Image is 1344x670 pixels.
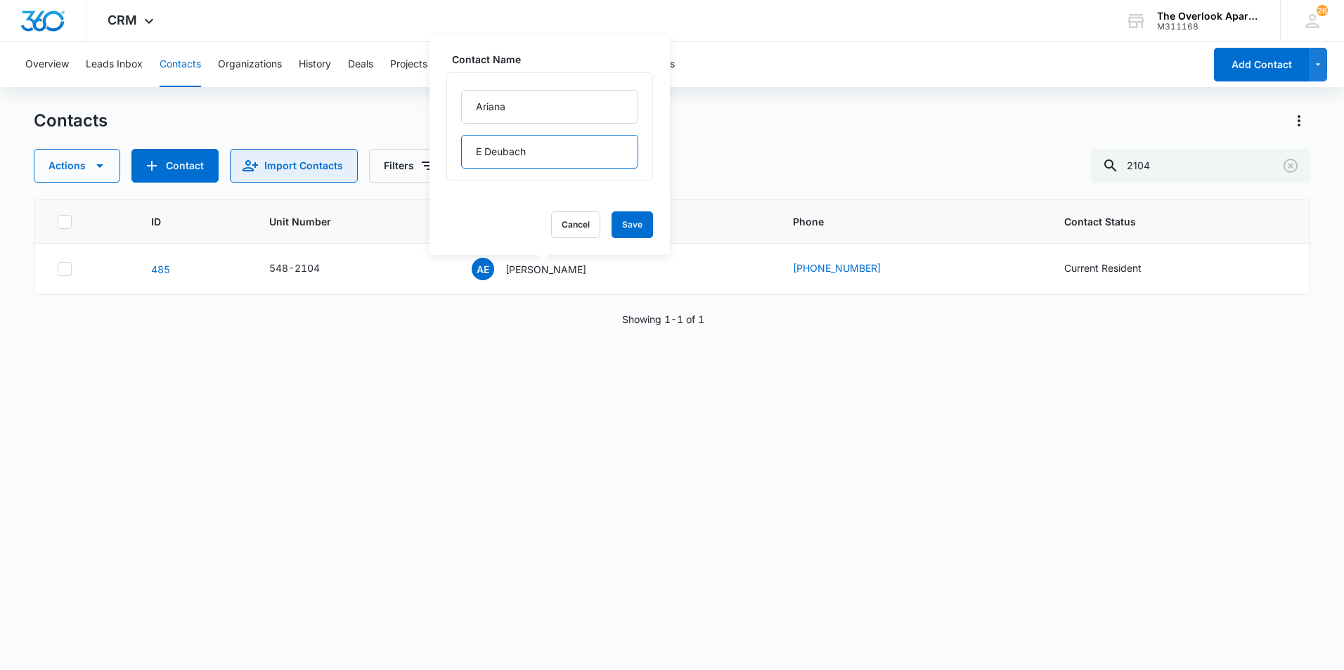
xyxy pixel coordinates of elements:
button: Actions [34,149,120,183]
input: First Name [461,90,638,124]
h1: Contacts [34,110,108,131]
span: ID [151,214,215,229]
div: account name [1157,11,1260,22]
p: Showing 1-1 of 1 [622,312,704,327]
div: account id [1157,22,1260,32]
button: Filters [369,149,448,183]
button: Contacts [160,42,201,87]
p: [PERSON_NAME] [505,262,586,277]
div: Unit Number - 548-2104 - Select to Edit Field [269,261,345,277]
div: notifications count [1317,5,1328,16]
div: Contact Status - Current Resident - Select to Edit Field [1064,261,1167,277]
button: Projects [390,42,427,87]
button: Clear [1279,155,1302,177]
div: Current Resident [1064,261,1142,275]
button: Organizations [218,42,282,87]
label: Contact Name [452,52,659,67]
button: Cancel [551,211,600,238]
div: Phone - (970) 732-7330 - Select to Edit Field [793,261,906,277]
button: Actions [1288,110,1310,132]
div: Contact Name - Ariana E Deubach - Select to Edit Field [472,258,612,280]
button: Add Contact [131,149,219,183]
span: 26 [1317,5,1328,16]
button: Add Contact [1214,48,1309,81]
input: Search Contacts [1091,149,1310,183]
span: AE [472,258,494,280]
button: Save [612,211,653,238]
span: CRM [108,13,137,27]
input: Last Name [461,135,638,169]
a: Navigate to contact details page for Ariana E Deubach [151,263,170,275]
button: Overview [25,42,69,87]
button: Deals [348,42,373,87]
span: Contact Status [1064,214,1267,229]
button: Import Contacts [230,149,358,183]
a: [PHONE_NUMBER] [793,261,881,275]
span: Phone [793,214,1010,229]
button: Leads Inbox [86,42,143,87]
div: 548-2104 [269,261,320,275]
button: History [299,42,331,87]
span: Unit Number [269,214,438,229]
